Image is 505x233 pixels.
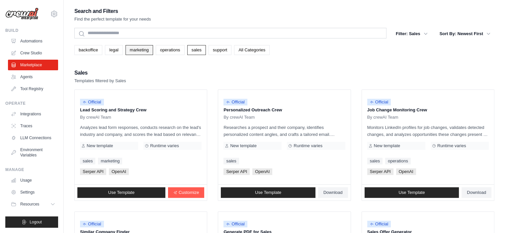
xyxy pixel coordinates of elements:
a: sales [367,158,382,164]
a: Agents [8,72,58,82]
a: Use Template [221,187,315,198]
p: Monitors LinkedIn profiles for job changes, validates detected changes, and analyzes opportunitie... [367,124,489,138]
img: Logo [5,8,39,20]
a: backoffice [74,45,102,55]
span: Runtime varies [150,143,179,148]
span: Official [80,221,104,227]
span: OpenAI [396,168,416,175]
a: sales [223,158,239,164]
h2: Sales [74,68,126,78]
a: Use Template [77,187,165,198]
p: Templates filtered by Sales [74,78,126,84]
span: Resources [20,202,39,207]
a: Marketplace [8,60,58,70]
button: Filter: Sales [392,28,432,40]
span: Official [223,99,247,105]
span: OpenAI [252,168,272,175]
a: sales [187,45,206,55]
p: Lead Scoring and Strategy Crew [80,107,202,113]
a: Settings [8,187,58,198]
span: Use Template [398,190,425,195]
span: Customize [179,190,199,195]
a: support [209,45,231,55]
span: By crewAI Team [80,115,111,120]
span: Official [223,221,247,227]
span: Official [367,99,391,105]
span: By crewAI Team [367,115,398,120]
span: OpenAI [109,168,129,175]
a: All Categories [234,45,270,55]
h2: Search and Filters [74,7,151,16]
a: Traces [8,121,58,131]
a: sales [80,158,95,164]
p: Analyzes lead form responses, conducts research on the lead's industry and company, and scores th... [80,124,202,138]
a: Automations [8,36,58,46]
a: legal [105,45,123,55]
div: Operate [5,101,58,106]
button: Sort By: Newest First [436,28,494,40]
span: Logout [30,219,42,225]
a: marketing [126,45,153,55]
a: Tool Registry [8,84,58,94]
span: Serper API [223,168,250,175]
a: Environment Variables [8,145,58,160]
button: Resources [8,199,58,209]
a: Use Template [365,187,459,198]
div: Manage [5,167,58,172]
span: New template [374,143,400,148]
a: operations [156,45,185,55]
span: Serper API [367,168,393,175]
span: Official [80,99,104,105]
span: Use Template [108,190,134,195]
a: Crew Studio [8,48,58,58]
a: Download [318,187,348,198]
span: By crewAI Team [223,115,255,120]
span: Serper API [80,168,106,175]
button: Logout [5,216,58,228]
span: New template [230,143,256,148]
a: Customize [168,187,204,198]
p: Job Change Monitoring Crew [367,107,489,113]
p: Find the perfect template for your needs [74,16,151,23]
span: Download [323,190,343,195]
span: New template [87,143,113,148]
p: Personalized Outreach Crew [223,107,345,113]
a: marketing [98,158,122,164]
span: Use Template [255,190,281,195]
a: Usage [8,175,58,186]
a: Download [462,187,491,198]
span: Runtime varies [294,143,322,148]
a: Integrations [8,109,58,119]
span: Runtime varies [437,143,466,148]
a: operations [385,158,411,164]
a: LLM Connections [8,133,58,143]
div: Build [5,28,58,33]
span: Official [367,221,391,227]
span: Download [467,190,486,195]
p: Researches a prospect and their company, identifies personalized content angles, and crafts a tai... [223,124,345,138]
